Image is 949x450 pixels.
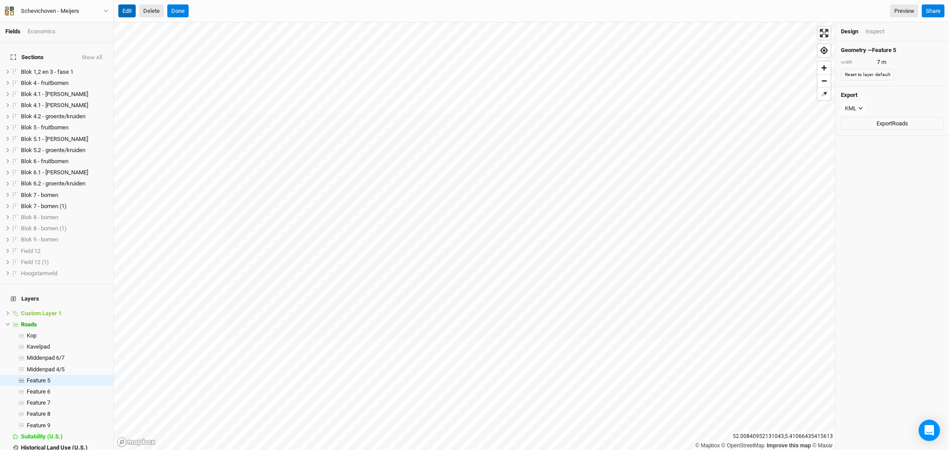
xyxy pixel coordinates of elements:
[695,442,720,449] a: Mapbox
[818,44,831,57] button: Find my location
[21,214,58,221] span: Blok 8 - bomen
[27,354,108,362] div: Middenpad 6/7
[5,28,20,35] a: Fields
[21,433,63,440] span: Suitability (U.S.)
[21,248,108,255] div: Field 12
[21,113,85,120] span: Blok 4.2 - groente/kruiden
[841,28,858,36] div: Design
[21,203,108,210] div: Blok 7 - bomen (1)
[21,236,108,243] div: Blok 9 - bomen
[21,180,85,187] span: Blok 6.2 - groente/kruiden
[922,4,945,18] button: Share
[841,69,894,80] button: Reset to layer default
[21,169,108,176] div: Blok 6.1 - bessen
[21,270,57,277] span: Hoogstamveld
[21,259,108,266] div: Field 12 (1)
[27,410,50,417] span: Feature 8
[27,354,65,361] span: Middenpad 6/7
[21,147,108,154] div: Blok 5.2 - groente/kruiden
[21,136,88,142] span: Blok 5.1 - [PERSON_NAME]
[841,47,944,54] h4: Geometry — Feature 5
[21,270,108,277] div: Hoogstamveld
[818,87,831,100] button: Reset bearing to north
[21,102,108,109] div: Blok 4.1 - bessen
[722,442,765,449] a: OpenStreetMap
[27,366,65,373] span: Middenpad 4/5
[21,158,69,165] span: Blok 6 - fruitbomen
[818,61,831,74] button: Zoom in
[841,92,944,99] h4: Export
[27,399,50,406] span: Feature 7
[21,80,108,87] div: Blok 4 - fruitbomen
[21,7,79,16] div: Schevichoven - Meijers
[21,80,69,86] span: Blok 4 - fruitbomen
[21,310,61,317] span: Custom Layer 1
[21,192,108,199] div: Blok 7 - bomen
[21,433,108,440] div: Suitability (U.S.)
[27,399,108,406] div: Feature 7
[845,104,856,113] div: KML
[841,59,872,66] div: width
[731,432,835,441] div: 52.00840952131043 , 5.41066435415613
[5,290,108,308] h4: Layers
[27,422,108,429] div: Feature 9
[21,259,49,265] span: Field 12 (1)
[21,169,88,176] span: Blok 6.1 - [PERSON_NAME]
[21,147,85,153] span: Blok 5.2 - groente/kruiden
[21,203,67,209] span: Blok 7 - bomen (1)
[27,377,50,384] span: Feature 5
[117,437,156,447] a: Mapbox logo
[28,28,56,36] div: Economics
[841,102,867,115] button: KML
[21,225,108,232] div: Blok 8 - bomen (1)
[21,248,40,254] span: Field 12
[890,4,918,18] a: Preview
[21,310,108,317] div: Custom Layer 1
[27,343,50,350] span: Kavelpad
[21,321,108,328] div: Roads
[865,28,884,36] div: Inspect
[818,74,831,87] button: Zoom out
[21,91,88,97] span: Blok 4.1 - [PERSON_NAME]
[139,4,164,18] button: Delete
[21,158,108,165] div: Blok 6 - fruitbomen
[21,102,88,108] span: Blok 4.1 - [PERSON_NAME]
[21,321,37,328] span: Roads
[21,68,108,76] div: Blok 1,2 en 3 - fase 1
[81,55,103,61] button: Show All
[812,442,833,449] a: Maxar
[21,124,108,131] div: Blok 5 - fruitbomen
[21,68,73,75] span: Blok 1,2 en 3 - fase 1
[21,180,108,187] div: Blok 6.2 - groente/kruiden
[21,124,69,131] span: Blok 5 - fruitbomen
[4,6,109,16] button: Schevichoven - Meijers
[114,22,835,450] canvas: Map
[21,136,108,143] div: Blok 5.1 - bessen
[27,377,108,384] div: Feature 5
[816,85,833,103] span: Reset bearing to north
[27,366,108,373] div: Middenpad 4/5
[27,332,108,339] div: Kop
[21,236,58,243] span: Blok 9 - bomen
[27,388,108,395] div: Feature 6
[841,117,944,130] button: ExportRoads
[167,4,189,18] button: Done
[11,54,44,61] span: Sections
[21,225,67,232] span: Blok 8 - bomen (1)
[818,75,831,87] span: Zoom out
[27,388,50,395] span: Feature 6
[27,410,108,418] div: Feature 8
[27,422,50,429] span: Feature 9
[27,332,36,339] span: Kop
[767,442,811,449] a: Improve this map
[818,27,831,40] button: Enter fullscreen
[21,113,108,120] div: Blok 4.2 - groente/kruiden
[21,91,108,98] div: Blok 4.1 - bessen
[27,343,108,350] div: Kavelpad
[21,192,58,198] span: Blok 7 - bomen
[919,420,940,441] div: Open Intercom Messenger
[118,4,136,18] button: Edit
